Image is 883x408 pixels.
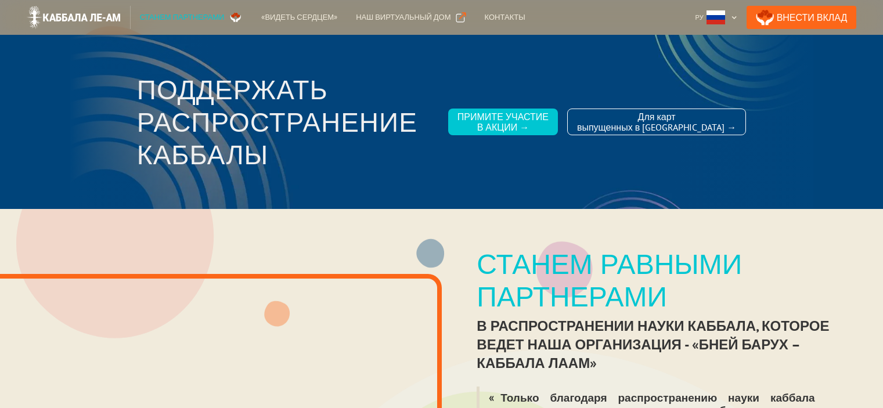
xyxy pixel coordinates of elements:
[477,247,848,312] div: Станем равными партнерами
[457,111,549,132] div: Примите участие в акции →
[131,6,253,29] a: Станем партнерами
[485,12,525,23] div: Контакты
[261,12,337,23] div: «Видеть сердцем»
[252,6,347,29] a: «Видеть сердцем»
[695,12,704,23] div: Ру
[477,317,848,373] div: в распространении науки каббала, которое ведет наша организация - «Бней Барух – Каббала лаАм»
[747,6,857,29] a: Внести Вклад
[448,109,558,135] a: Примите участиев акции →
[577,111,736,132] div: Для карт выпущенных в [GEOGRAPHIC_DATA] →
[356,12,450,23] div: Наш виртуальный дом
[140,12,225,23] div: Станем партнерами
[691,6,742,29] div: Ру
[567,109,746,135] a: Для картвыпущенных в [GEOGRAPHIC_DATA] →
[137,73,439,171] h3: Поддержать распространение каббалы
[347,6,475,29] a: Наш виртуальный дом
[475,6,535,29] a: Контакты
